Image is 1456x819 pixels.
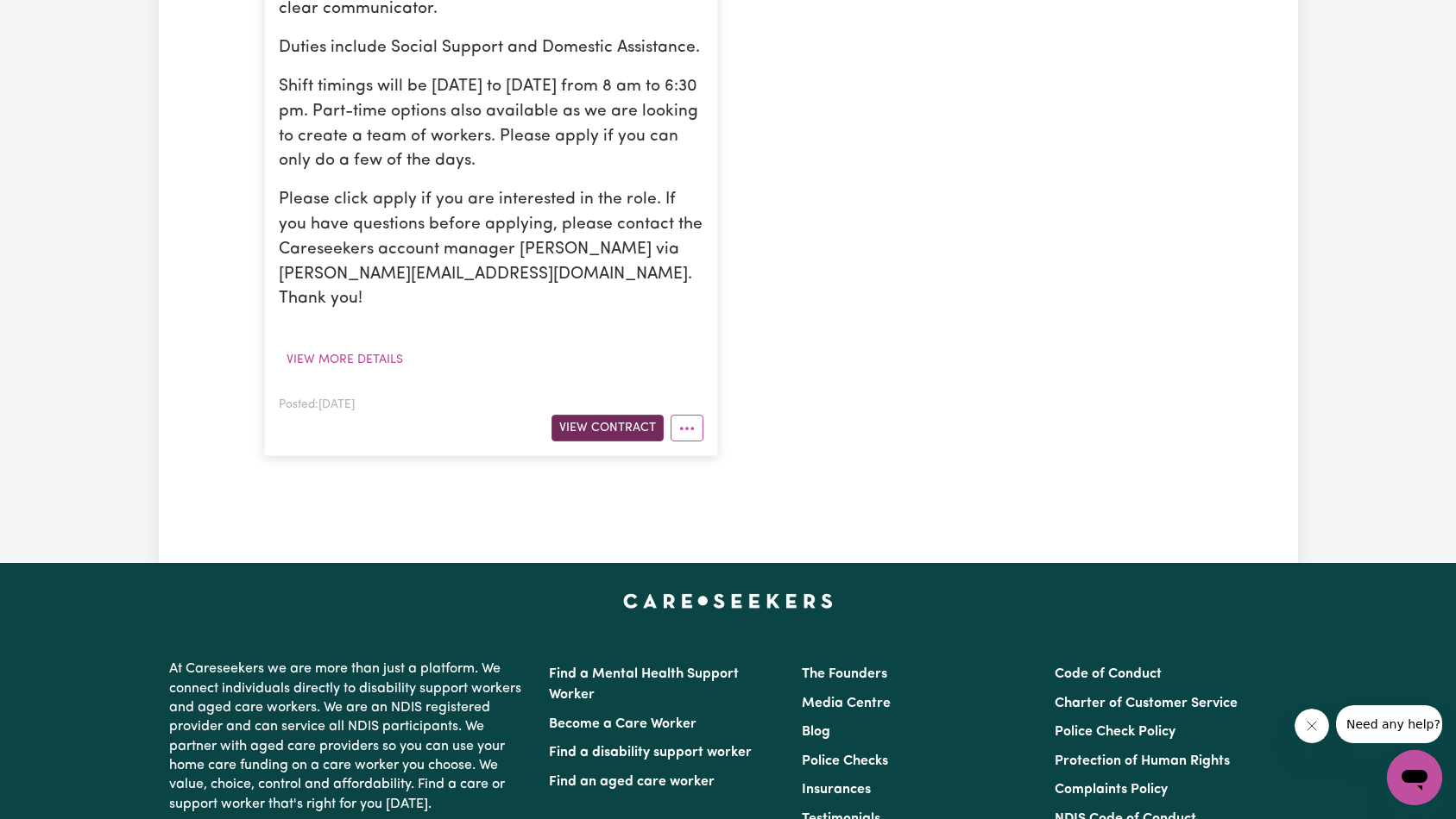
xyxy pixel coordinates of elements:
iframe: Message from company [1336,705,1442,743]
a: Find a disability support worker [549,746,752,760]
a: Media Centre [802,697,891,710]
p: Please click apply if you are interested in the role. If you have questions before applying, plea... [279,188,703,312]
p: Shift timings will be [DATE] to [DATE] from 8 am to 6:30 pm. Part-time options also available as ... [279,75,703,174]
iframe: Button to launch messaging window [1387,750,1442,805]
a: Complaints Policy [1055,783,1168,797]
a: Become a Care Worker [549,717,696,731]
a: Charter of Customer Service [1055,697,1238,710]
button: View Contract [552,415,664,441]
p: Duties include Social Support and Domestic Assistance. [279,36,703,61]
a: Blog [802,725,830,739]
a: Code of Conduct [1055,667,1162,681]
button: More options [671,415,703,441]
button: View more details [279,347,411,373]
a: Insurances [802,783,871,797]
span: Posted: [DATE] [279,399,355,410]
a: Protection of Human Rights [1055,754,1230,768]
iframe: Close message [1295,709,1329,743]
a: Careseekers home page [623,594,833,608]
a: Find an aged care worker [549,775,715,789]
a: Police Check Policy [1055,725,1176,739]
a: Find a Mental Health Support Worker [549,667,739,702]
a: The Founders [802,667,887,681]
a: Police Checks [802,754,888,768]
